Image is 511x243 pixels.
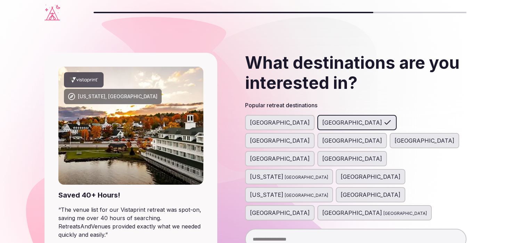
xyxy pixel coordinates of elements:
[285,174,328,181] span: [GEOGRAPHIC_DATA]
[44,5,60,20] a: Visit the homepage
[58,190,203,200] div: Saved 40+ Hours!
[250,118,310,127] span: [GEOGRAPHIC_DATA]
[322,136,382,145] span: [GEOGRAPHIC_DATA]
[250,154,310,163] span: [GEOGRAPHIC_DATA]
[395,136,454,145] span: [GEOGRAPHIC_DATA]
[341,191,400,199] span: [GEOGRAPHIC_DATA]
[58,206,203,239] blockquote: “ The venue list for our Vistaprint retreat was spot-on, saving me over 40 hours of searching. Re...
[245,53,467,93] h2: What destinations are you interested in?
[250,173,283,181] span: [US_STATE]
[250,136,310,145] span: [GEOGRAPHIC_DATA]
[78,93,157,100] div: [US_STATE], [GEOGRAPHIC_DATA]
[245,101,467,109] h3: Popular retreat destinations
[58,67,203,185] img: New Hampshire, USA
[341,173,400,181] span: [GEOGRAPHIC_DATA]
[383,210,427,217] span: [GEOGRAPHIC_DATA]
[285,192,328,199] span: [GEOGRAPHIC_DATA]
[322,209,382,217] span: [GEOGRAPHIC_DATA]
[322,154,382,163] span: [GEOGRAPHIC_DATA]
[250,209,310,217] span: [GEOGRAPHIC_DATA]
[250,191,283,199] span: [US_STATE]
[70,76,98,83] svg: Vistaprint company logo
[322,118,382,127] span: [GEOGRAPHIC_DATA]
